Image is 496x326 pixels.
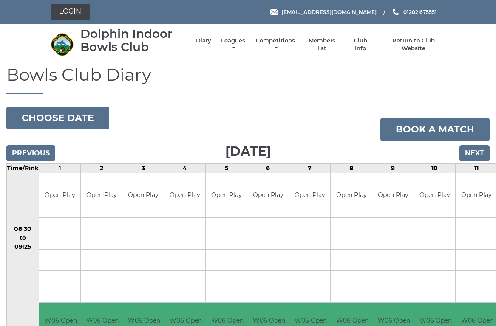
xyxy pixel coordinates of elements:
td: Open Play [331,173,372,218]
td: Open Play [206,173,247,218]
td: 2 [81,163,122,173]
a: Leagues [220,37,247,52]
a: Diary [196,37,211,45]
div: Dolphin Indoor Bowls Club [80,27,187,53]
td: 08:30 to 09:25 [7,173,39,303]
td: 8 [331,163,372,173]
td: Open Play [414,173,455,218]
td: Open Play [164,173,205,218]
input: Next [459,145,490,161]
img: Dolphin Indoor Bowls Club [51,33,74,56]
span: 01202 675551 [403,8,437,15]
input: Previous [6,145,55,161]
img: Phone us [393,8,399,15]
a: Book a match [380,118,490,141]
td: Time/Rink [7,163,39,173]
td: 9 [372,163,414,173]
td: Open Play [372,173,414,218]
button: Choose date [6,107,109,129]
td: 10 [414,163,456,173]
td: Open Play [289,173,330,218]
td: 3 [122,163,164,173]
td: Open Play [247,173,289,218]
a: Members list [304,37,340,52]
h1: Bowls Club Diary [6,65,490,94]
td: Open Play [122,173,164,218]
td: 4 [164,163,206,173]
a: Phone us 01202 675551 [391,8,437,16]
td: 6 [247,163,289,173]
img: Email [270,9,278,15]
a: Email [EMAIL_ADDRESS][DOMAIN_NAME] [270,8,377,16]
a: Login [51,4,90,20]
a: Competitions [255,37,296,52]
td: 1 [39,163,81,173]
span: [EMAIL_ADDRESS][DOMAIN_NAME] [282,8,377,15]
a: Club Info [348,37,373,52]
td: Open Play [81,173,122,218]
td: 7 [289,163,331,173]
td: Open Play [39,173,80,218]
a: Return to Club Website [381,37,445,52]
td: 5 [206,163,247,173]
